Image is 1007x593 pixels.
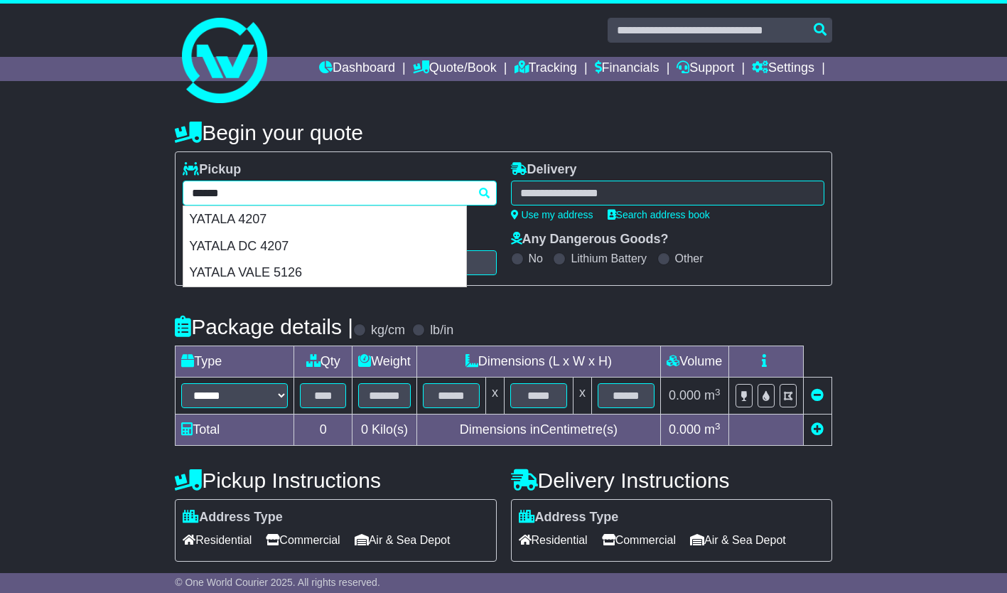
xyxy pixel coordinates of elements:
label: kg/cm [371,323,405,338]
sup: 3 [715,421,721,432]
a: Support [677,57,734,81]
span: 0 [361,422,368,437]
label: Lithium Battery [571,252,647,265]
td: Type [176,346,294,378]
h4: Package details | [175,315,353,338]
td: Dimensions (L x W x H) [416,346,660,378]
span: Air & Sea Depot [690,529,786,551]
label: No [529,252,543,265]
span: Residential [519,529,588,551]
td: Weight [352,346,417,378]
label: Other [675,252,704,265]
a: Search address book [608,209,710,220]
a: Financials [595,57,659,81]
label: Address Type [183,510,283,525]
a: Tracking [515,57,577,81]
a: Add new item [811,422,824,437]
label: Pickup [183,162,241,178]
span: Residential [183,529,252,551]
h4: Begin your quote [175,121,832,144]
div: YATALA 4207 [183,206,466,233]
label: Any Dangerous Goods? [511,232,669,247]
a: Use my address [511,209,593,220]
span: © One World Courier 2025. All rights reserved. [175,577,380,588]
h4: Pickup Instructions [175,469,496,492]
td: x [485,378,504,415]
td: x [573,378,591,415]
td: Kilo(s) [352,415,417,446]
a: Settings [752,57,814,81]
div: YATALA DC 4207 [183,233,466,260]
span: Commercial [602,529,676,551]
h4: Delivery Instructions [511,469,832,492]
label: Address Type [519,510,619,525]
sup: 3 [715,387,721,397]
a: Dashboard [319,57,395,81]
span: 0.000 [669,388,701,402]
span: m [704,388,721,402]
span: Air & Sea Depot [355,529,451,551]
label: Delivery [511,162,577,178]
a: Quote/Book [413,57,497,81]
td: Total [176,415,294,446]
div: YATALA VALE 5126 [183,260,466,287]
span: m [704,422,721,437]
td: Dimensions in Centimetre(s) [416,415,660,446]
span: Commercial [266,529,340,551]
td: Qty [294,346,352,378]
typeahead: Please provide city [183,181,496,205]
label: lb/in [430,323,453,338]
span: 0.000 [669,422,701,437]
td: Volume [660,346,728,378]
td: 0 [294,415,352,446]
a: Remove this item [811,388,824,402]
